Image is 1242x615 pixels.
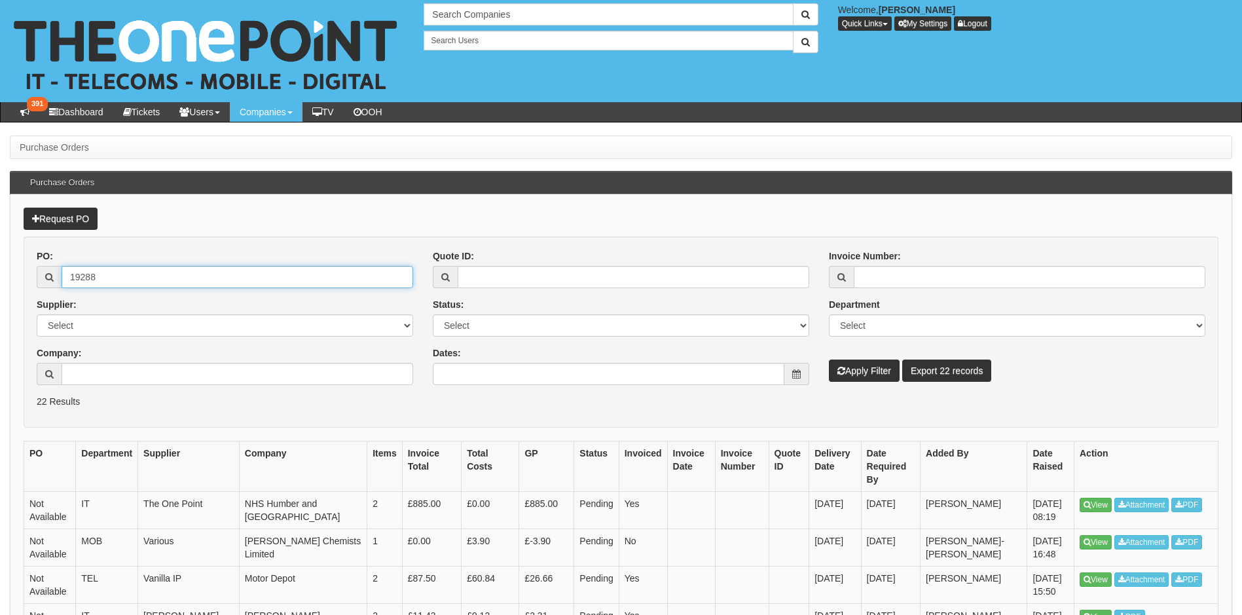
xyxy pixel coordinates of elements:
td: [DATE] 15:50 [1027,567,1074,604]
td: £-3.90 [519,529,574,567]
a: Request PO [24,208,98,230]
th: PO [24,441,76,492]
a: Logout [954,16,991,31]
td: £0.00 [402,529,461,567]
a: TV [302,102,344,122]
td: [PERSON_NAME] [921,492,1027,529]
td: Not Available [24,492,76,529]
a: Attachment [1114,535,1169,550]
label: Quote ID: [433,250,474,263]
td: Pending [574,492,619,529]
td: 2 [367,567,403,604]
td: Pending [574,529,619,567]
td: [DATE] [809,529,861,567]
a: PDF [1171,535,1202,550]
h3: Purchase Orders [24,172,101,194]
th: Department [76,441,138,492]
td: [PERSON_NAME]-[PERSON_NAME] [921,529,1027,567]
td: IT [76,492,138,529]
th: Invoice Total [402,441,461,492]
a: OOH [344,102,392,122]
th: GP [519,441,574,492]
td: Various [138,529,240,567]
th: Company [239,441,367,492]
td: 2 [367,492,403,529]
td: £26.66 [519,567,574,604]
div: Welcome, [828,3,1242,31]
td: Not Available [24,529,76,567]
b: [PERSON_NAME] [879,5,955,15]
td: [DATE] 08:19 [1027,492,1074,529]
label: Supplier: [37,298,77,311]
td: Vanilla IP [138,567,240,604]
th: Quote ID [769,441,809,492]
a: View [1080,498,1112,512]
td: £60.84 [462,567,519,604]
td: [DATE] 16:48 [1027,529,1074,567]
td: [DATE] [861,529,921,567]
a: Companies [230,102,302,122]
th: Added By [921,441,1027,492]
li: Purchase Orders [20,141,89,154]
label: Company: [37,346,81,360]
td: Yes [619,567,667,604]
button: Quick Links [838,16,892,31]
th: Items [367,441,403,492]
th: Action [1074,441,1218,492]
a: View [1080,535,1112,550]
label: Department [829,298,880,311]
p: 22 Results [37,395,1205,408]
th: Invoice Date [667,441,715,492]
td: £0.00 [462,492,519,529]
th: Date Required By [861,441,921,492]
a: Attachment [1114,572,1169,587]
th: Invoice Number [715,441,769,492]
td: Not Available [24,567,76,604]
td: The One Point [138,492,240,529]
td: [DATE] [809,492,861,529]
a: PDF [1171,572,1202,587]
a: Tickets [113,102,170,122]
a: Dashboard [39,102,113,122]
a: Attachment [1114,498,1169,512]
th: Status [574,441,619,492]
td: MOB [76,529,138,567]
button: Apply Filter [829,360,900,382]
td: £885.00 [402,492,461,529]
label: Dates: [433,346,461,360]
td: NHS Humber and [GEOGRAPHIC_DATA] [239,492,367,529]
td: £87.50 [402,567,461,604]
label: Status: [433,298,464,311]
a: PDF [1171,498,1202,512]
td: [PERSON_NAME] Chemists Limited [239,529,367,567]
a: Users [170,102,230,122]
td: TEL [76,567,138,604]
label: Invoice Number: [829,250,901,263]
th: Invoiced [619,441,667,492]
td: 1 [367,529,403,567]
td: [DATE] [861,567,921,604]
td: [DATE] [861,492,921,529]
th: Total Costs [462,441,519,492]
td: No [619,529,667,567]
td: £3.90 [462,529,519,567]
td: Yes [619,492,667,529]
label: PO: [37,250,53,263]
a: My Settings [894,16,952,31]
td: [PERSON_NAME] [921,567,1027,604]
th: Delivery Date [809,441,861,492]
td: [DATE] [809,567,861,604]
span: 391 [27,97,48,111]
td: £885.00 [519,492,574,529]
a: View [1080,572,1112,587]
input: Search Users [424,31,793,50]
td: Pending [574,567,619,604]
th: Date Raised [1027,441,1074,492]
td: Motor Depot [239,567,367,604]
a: Export 22 records [902,360,992,382]
th: Supplier [138,441,240,492]
input: Search Companies [424,3,793,26]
